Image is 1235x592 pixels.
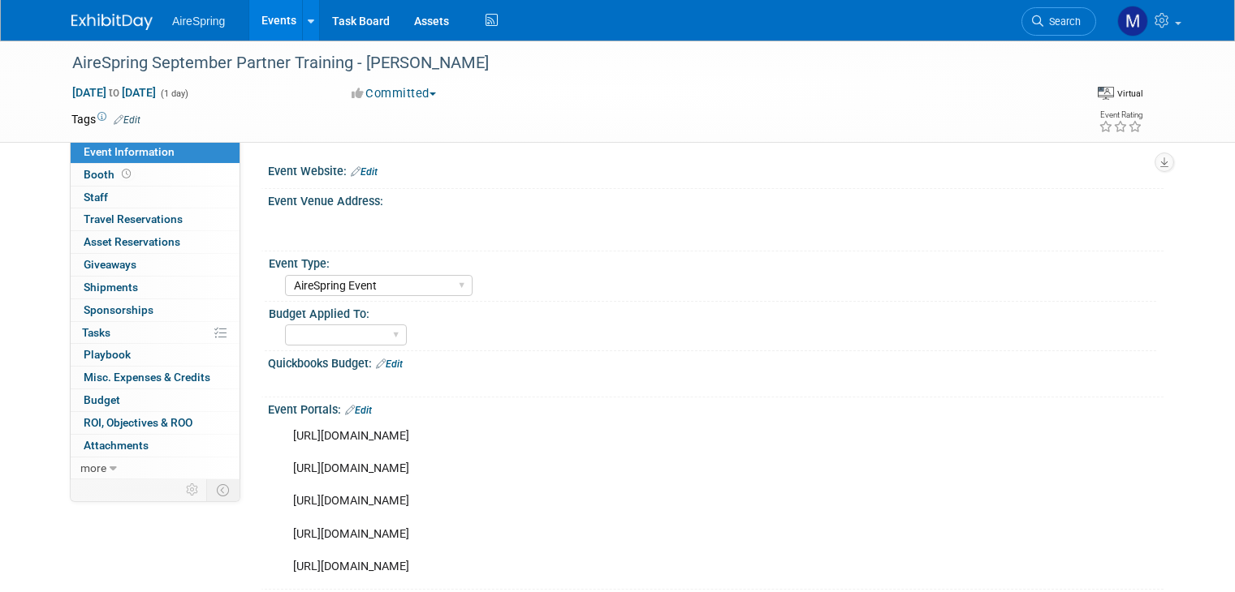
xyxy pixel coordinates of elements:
span: Travel Reservations [84,212,183,225]
td: Tags [71,111,140,127]
div: Virtual [1116,88,1143,100]
span: Booth not reserved yet [119,168,134,180]
td: Toggle Event Tabs [207,479,240,500]
span: Tasks [82,326,110,339]
span: Search [1043,15,1081,28]
a: Asset Reservations [71,231,240,253]
img: Format-Virtual.png [1098,87,1114,100]
a: Search [1021,7,1096,36]
img: ExhibitDay [71,14,153,30]
div: Event Type: [269,251,1156,272]
a: ROI, Objectives & ROO [71,412,240,434]
div: Event Format [985,84,1143,109]
a: Edit [345,405,372,416]
a: Edit [351,166,378,178]
a: Travel Reservations [71,208,240,230]
div: Event Rating [1099,111,1142,119]
a: Edit [376,358,403,370]
button: Committed [346,85,443,102]
a: Giveaways [71,254,240,276]
a: Sponsorships [71,299,240,321]
span: Sponsorships [84,303,153,316]
div: Budget Applied To: [269,302,1156,322]
span: to [106,86,122,99]
span: Event Information [84,145,175,158]
div: [URL][DOMAIN_NAME] [URL][DOMAIN_NAME] [URL][DOMAIN_NAME] [URL][DOMAIN_NAME] [URL][DOMAIN_NAME] [282,420,990,583]
a: Staff [71,187,240,208]
span: Staff [84,191,108,204]
span: ROI, Objectives & ROO [84,416,192,429]
a: Shipments [71,277,240,298]
a: Budget [71,389,240,411]
div: Quickbooks Budget: [268,351,1164,372]
a: Misc. Expenses & Credits [71,367,240,388]
img: Matthew Peck [1117,6,1148,36]
a: more [71,457,240,479]
div: Event Format [1098,84,1143,101]
span: more [80,461,106,474]
a: Edit [114,114,140,126]
div: Event Venue Address: [268,189,1164,209]
span: Misc. Expenses & Credits [84,371,210,384]
div: Event Website: [268,159,1164,180]
span: (1 day) [159,88,188,99]
span: Shipments [84,281,138,294]
span: Attachments [84,439,149,452]
td: Personalize Event Tab Strip [179,479,207,500]
span: Asset Reservations [84,235,180,248]
span: AireSpring [172,15,225,28]
span: [DATE] [DATE] [71,85,157,100]
div: Event Portals: [268,397,1164,418]
a: Tasks [71,322,240,344]
a: Playbook [71,344,240,366]
span: Budget [84,393,120,406]
span: Booth [84,168,134,181]
a: Booth [71,164,240,186]
div: AireSpring September Partner Training - [PERSON_NAME] [67,49,1052,78]
a: Attachments [71,435,240,457]
span: Playbook [84,348,131,361]
span: Giveaways [84,258,136,271]
a: Event Information [71,141,240,163]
